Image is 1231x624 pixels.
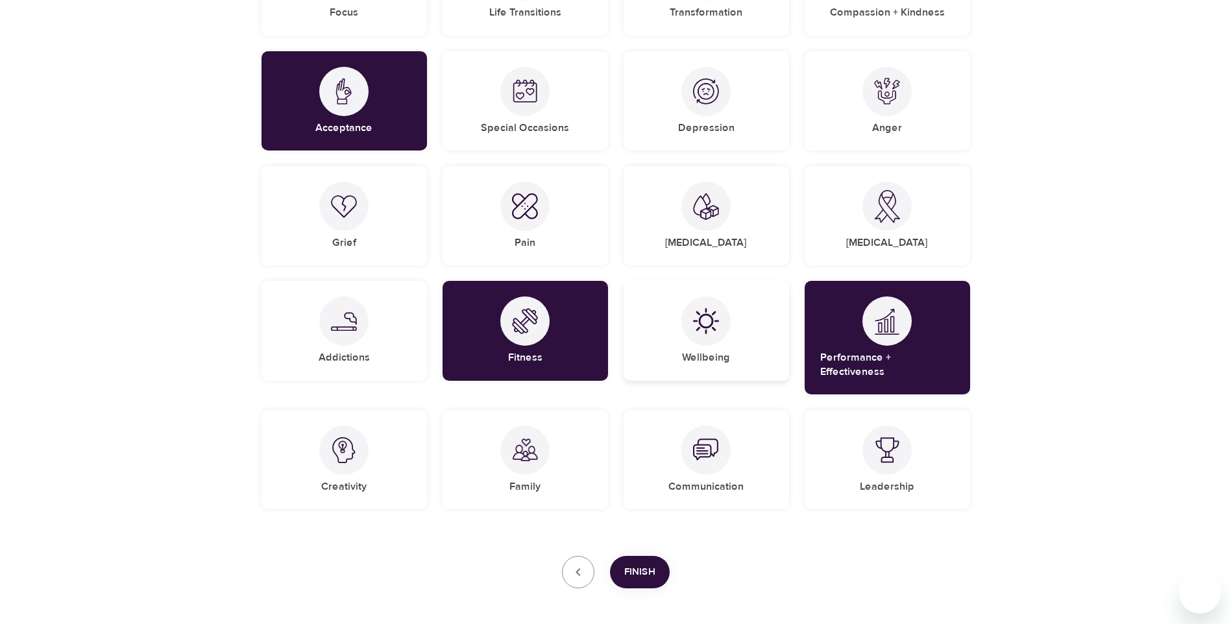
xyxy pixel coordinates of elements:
div: PainPain [443,166,608,265]
div: AddictionsAddictions [262,281,427,380]
h5: Communication [668,480,744,494]
h5: Wellbeing [682,351,730,365]
img: Family [512,437,538,463]
h5: Fitness [508,351,542,365]
img: Depression [693,78,719,104]
div: AngerAnger [805,51,970,150]
img: Acceptance [331,78,357,104]
h5: Depression [678,121,735,135]
img: Creativity [331,437,357,463]
div: Diabetes[MEDICAL_DATA] [624,166,789,265]
h5: Family [509,480,541,494]
h5: [MEDICAL_DATA] [846,236,928,250]
img: Communication [693,437,719,463]
h5: Grief [332,236,356,250]
div: FamilyFamily [443,410,608,509]
div: Cancer[MEDICAL_DATA] [805,166,970,265]
img: Addictions [331,312,357,331]
div: Performance + EffectivenessPerformance + Effectiveness [805,281,970,394]
h5: [MEDICAL_DATA] [665,236,747,250]
h5: Pain [515,236,535,250]
h5: Acceptance [315,121,372,135]
img: Fitness [512,308,538,334]
h5: Life Transitions [489,6,561,19]
h5: Compassion + Kindness [830,6,945,19]
h5: Transformation [670,6,742,19]
h5: Addictions [319,351,370,365]
h5: Creativity [321,480,367,494]
div: AcceptanceAcceptance [262,51,427,150]
div: FitnessFitness [443,281,608,380]
h5: Anger [872,121,902,135]
img: Diabetes [693,193,719,221]
img: Leadership [874,437,900,463]
div: GriefGrief [262,166,427,265]
h5: Special Occasions [481,121,569,135]
h5: Performance + Effectiveness [820,351,955,379]
div: WellbeingWellbeing [624,281,789,380]
h5: Focus [330,6,358,19]
img: Grief [331,195,357,218]
img: Cancer [874,190,900,223]
img: Performance + Effectiveness [874,308,900,335]
img: Special Occasions [512,78,538,104]
img: Wellbeing [693,308,719,334]
div: LeadershipLeadership [805,410,970,509]
span: Finish [624,564,655,581]
img: Anger [874,78,900,104]
iframe: Button to launch messaging window [1179,572,1221,614]
img: Pain [512,193,538,219]
div: DepressionDepression [624,51,789,150]
div: CommunicationCommunication [624,410,789,509]
button: Finish [610,556,670,588]
div: CreativityCreativity [262,410,427,509]
div: Special OccasionsSpecial Occasions [443,51,608,150]
h5: Leadership [860,480,914,494]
